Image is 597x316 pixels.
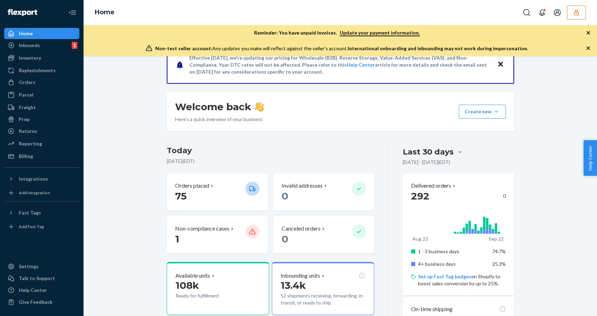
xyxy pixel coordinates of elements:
[550,6,564,20] button: Open account menu
[282,190,288,202] span: 0
[19,153,33,160] div: Billing
[19,91,33,98] div: Parcel
[4,296,79,308] button: Give Feedback
[175,100,264,113] h1: Welcome back
[175,225,229,233] p: Non-compliance cases
[535,6,549,20] button: Open notifications
[492,248,506,254] span: 74.7%
[19,263,39,270] div: Settings
[72,42,77,49] div: 1
[254,102,264,112] img: hand-wave emoji
[19,209,41,216] div: Fast Tags
[4,207,79,218] button: Fast Tags
[19,104,36,111] div: Freight
[189,54,490,75] p: Effective [DATE], we're updating our pricing for Wholesale (B2B), Reserve Storage, Value-Added Se...
[167,158,375,165] p: [DATE] ( EDT )
[4,151,79,162] a: Billing
[413,235,428,242] p: Aug 23
[583,140,597,176] button: Help Center
[167,173,268,211] button: Orders placed 75
[89,2,120,23] ol: breadcrumbs
[4,89,79,100] a: Parcel
[418,248,487,255] p: 1 - 3 business days
[175,233,179,245] span: 1
[4,126,79,137] a: Returns
[175,292,240,299] p: Ready for fulfillment
[282,233,288,245] span: 0
[175,182,209,190] p: Orders placed
[4,65,79,76] a: Replenishments
[19,54,41,61] div: Inventory
[418,261,487,268] p: 4+ business days
[411,305,453,313] p: On-time shipping
[15,5,40,11] span: Support
[4,40,79,51] a: Inbounds1
[348,45,528,51] span: International onboarding and inbounding may not work during impersonation.
[175,116,264,123] p: Here’s a quick overview of your business
[19,128,37,135] div: Returns
[459,105,506,119] button: Create new
[4,173,79,185] button: Integrations
[4,138,79,149] a: Reporting
[167,216,268,254] button: Non-compliance cases 1
[155,45,212,51] span: Non-test seller account:
[19,79,36,86] div: Orders
[175,190,187,202] span: 75
[19,67,56,74] div: Replenishments
[4,28,79,39] a: Home
[418,273,505,287] p: on Shopify to boost sales conversion by up to 25%.
[19,42,40,49] div: Inbounds
[4,77,79,88] a: Orders
[19,30,33,37] div: Home
[496,60,505,70] button: Close
[403,146,454,157] div: Last 30 days
[273,173,374,211] button: Invalid addresses 0
[520,6,534,20] button: Open Search Box
[273,216,374,254] button: Canceled orders 0
[4,221,79,232] a: Add Fast Tag
[175,272,210,280] p: Available units
[175,279,199,291] span: 108k
[95,8,115,16] a: Home
[4,273,79,284] button: Talk to Support
[19,190,50,196] div: Add Integration
[347,62,375,68] a: Help Center
[411,190,505,202] div: 0
[4,261,79,272] a: Settings
[65,6,79,20] button: Close Navigation
[19,275,55,282] div: Talk to Support
[282,182,323,190] p: Invalid addresses
[281,292,366,306] p: 52 shipments receiving, forwarding, in transit, or ready to ship
[403,159,450,166] p: [DATE] - [DATE] ( EDT )
[272,262,374,315] button: Inbounding units13.4k52 shipments receiving, forwarding, in transit, or ready to ship
[19,224,44,230] div: Add Fast Tag
[167,145,375,156] h3: Today
[19,175,48,182] div: Integrations
[4,102,79,113] a: Freight
[411,182,457,190] button: Delivered orders
[489,235,504,242] p: Sep 22
[281,272,320,280] p: Inbounding units
[19,287,47,294] div: Help Center
[254,29,420,36] p: Reminder: You have unpaid invoices.
[4,52,79,63] a: Inventory
[19,140,42,147] div: Reporting
[167,262,269,315] button: Available units108kReady for fulfillment
[4,114,79,125] a: Prep
[492,261,506,267] span: 25.3%
[418,273,471,279] a: Set up Fast Tag badges
[19,299,53,306] div: Give Feedback
[19,116,30,123] div: Prep
[411,190,429,202] span: 292
[340,30,420,36] a: Update your payment information.
[4,285,79,296] a: Help Center
[155,45,528,52] div: Any updates you make will reflect against the seller's account.
[281,279,306,291] span: 13.4k
[8,9,37,16] img: Flexport logo
[282,225,321,233] p: Canceled orders
[4,187,79,198] a: Add Integration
